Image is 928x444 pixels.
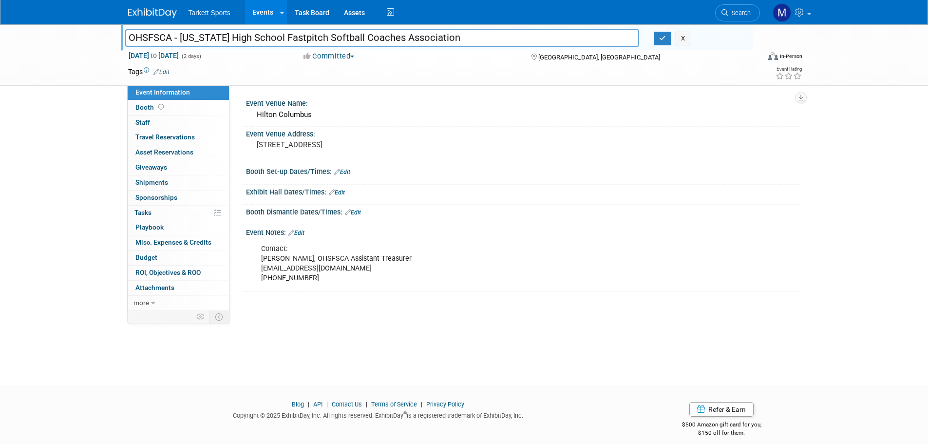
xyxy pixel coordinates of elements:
span: Booth not reserved yet [156,103,166,111]
div: Event Venue Address: [246,127,800,139]
a: Travel Reservations [128,130,229,145]
a: ROI, Objectives & ROO [128,266,229,280]
a: Blog [292,401,304,408]
span: ROI, Objectives & ROO [135,269,201,276]
span: to [149,52,158,59]
a: Edit [334,169,350,175]
div: Event Format [702,51,803,65]
sup: ® [403,411,407,416]
span: Tarkett Sports [189,9,230,17]
td: Personalize Event Tab Strip [192,310,209,323]
a: Giveaways [128,160,229,175]
span: | [363,401,370,408]
div: Booth Dismantle Dates/Times: [246,205,800,217]
button: X [676,32,691,45]
span: Giveaways [135,163,167,171]
a: Shipments [128,175,229,190]
img: Mathieu Martel [773,3,791,22]
a: Sponsorships [128,191,229,205]
div: Hilton Columbus [253,107,793,122]
a: more [128,296,229,310]
img: ExhibitDay [128,8,177,18]
span: [GEOGRAPHIC_DATA], [GEOGRAPHIC_DATA] [538,54,660,61]
a: Event Information [128,85,229,100]
div: Copyright © 2025 ExhibitDay, Inc. All rights reserved. ExhibitDay is a registered trademark of Ex... [128,409,629,420]
a: Edit [288,230,304,236]
a: Asset Reservations [128,145,229,160]
span: Budget [135,253,157,261]
span: Staff [135,118,150,126]
span: Tasks [134,209,152,216]
a: Tasks [128,206,229,220]
span: Misc. Expenses & Credits [135,238,211,246]
span: Shipments [135,178,168,186]
div: Event Venue Name: [246,96,800,108]
a: Booth [128,100,229,115]
div: Event Notes: [246,225,800,238]
a: Search [715,4,760,21]
div: Contact: [PERSON_NAME], OHSFSCA Assistant Treasurer [EMAIL_ADDRESS][DOMAIN_NAME] [PHONE_NUMBER] [254,239,693,288]
a: Playbook [128,220,229,235]
span: | [324,401,330,408]
a: Misc. Expenses & Credits [128,235,229,250]
td: Tags [128,67,170,77]
a: Edit [153,69,170,76]
a: Staff [128,116,229,130]
img: Format-Inperson.png [768,52,778,60]
div: Booth Set-up Dates/Times: [246,164,800,177]
a: Edit [329,189,345,196]
span: Sponsorships [135,193,177,201]
td: Toggle Event Tabs [209,310,229,323]
a: Privacy Policy [426,401,464,408]
div: $150 off for them. [643,429,800,437]
span: | [418,401,425,408]
a: Contact Us [332,401,362,408]
div: In-Person [779,53,802,60]
span: more [133,299,149,307]
div: Exhibit Hall Dates/Times: [246,185,800,197]
div: $500 Amazon gift card for you, [643,414,800,437]
span: Asset Reservations [135,148,193,156]
span: Travel Reservations [135,133,195,141]
span: Event Information [135,88,190,96]
div: Event Rating [776,67,802,72]
span: (2 days) [181,53,201,59]
span: [DATE] [DATE] [128,51,179,60]
a: Budget [128,251,229,265]
button: Committed [300,51,358,61]
span: Search [728,9,751,17]
a: Attachments [128,281,229,295]
a: Refer & Earn [689,402,754,417]
span: Attachments [135,284,174,291]
span: | [305,401,312,408]
span: Booth [135,103,166,111]
span: Playbook [135,223,164,231]
a: Edit [345,209,361,216]
a: Terms of Service [371,401,417,408]
pre: [STREET_ADDRESS] [257,140,466,149]
a: API [313,401,322,408]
